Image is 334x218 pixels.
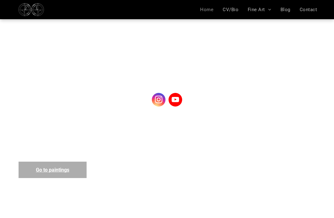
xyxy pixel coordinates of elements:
[243,7,276,12] a: Fine Art
[195,7,218,12] a: Home
[19,110,129,132] span: LALA DRONA
[19,162,87,178] a: Go to paintings
[169,93,182,108] a: youtube
[276,7,295,12] a: Blog
[152,93,165,108] a: instagram
[218,7,243,12] a: CV/Bio
[36,167,69,173] span: Go to paintings
[295,7,322,12] a: Contact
